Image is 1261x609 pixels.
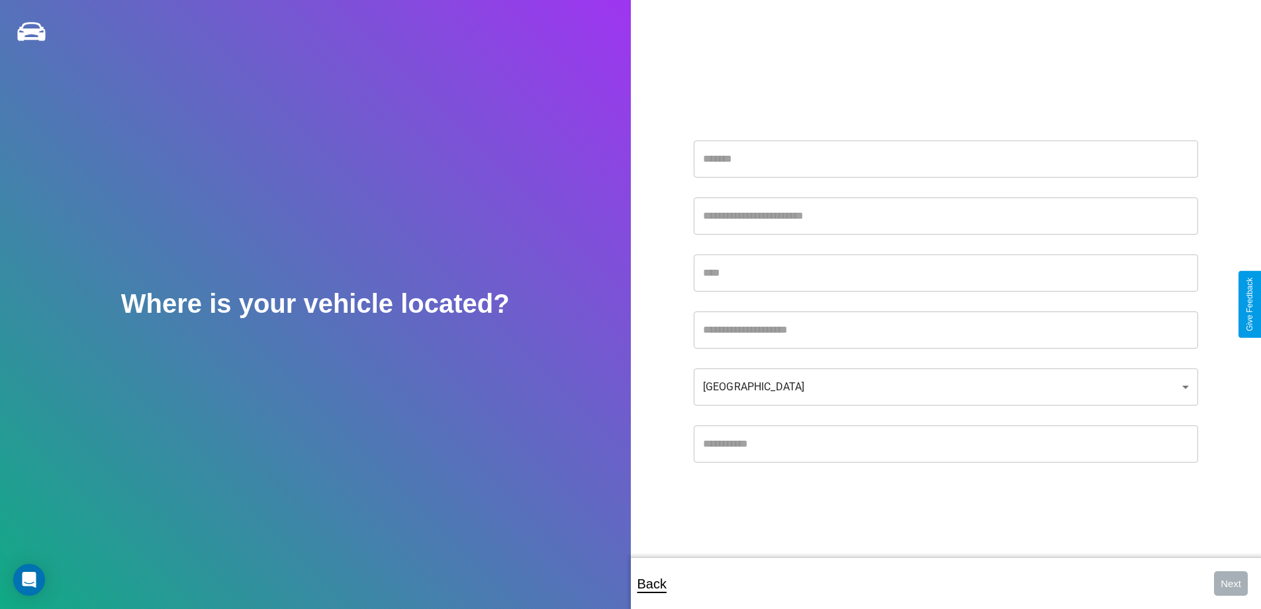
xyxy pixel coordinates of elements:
[121,289,510,319] h2: Where is your vehicle located?
[13,564,45,596] div: Open Intercom Messenger
[1245,278,1254,331] div: Give Feedback
[1214,571,1248,596] button: Next
[694,368,1198,406] div: [GEOGRAPHIC_DATA]
[637,572,667,596] p: Back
